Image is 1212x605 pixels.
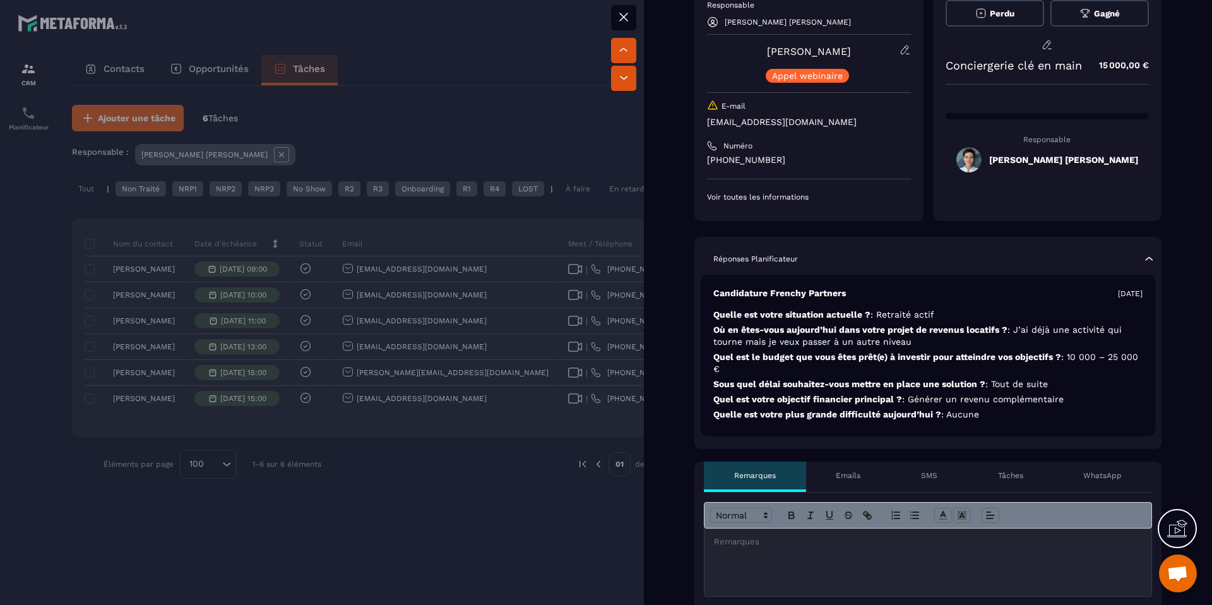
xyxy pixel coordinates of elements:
[921,470,937,481] p: SMS
[713,393,1143,405] p: Quel est votre objectif financier principal ?
[723,141,752,151] p: Numéro
[767,45,851,57] a: [PERSON_NAME]
[713,351,1143,375] p: Quel est le budget que vous êtes prêt(e) à investir pour atteindre vos objectifs ?
[902,394,1064,404] span: : Générer un revenu complémentaire
[722,101,746,111] p: E-mail
[713,409,1143,421] p: Quelle est votre plus grande difficulté aujourd’hui ?
[713,309,1143,321] p: Quelle est votre situation actuelle ?
[998,470,1023,481] p: Tâches
[941,409,979,419] span: : Aucune
[713,287,846,299] p: Candidature Frenchy Partners
[946,59,1082,72] p: Conciergerie clé en main
[870,309,934,320] span: : Retraité actif
[989,155,1138,165] h5: [PERSON_NAME] [PERSON_NAME]
[1159,554,1197,592] div: Ouvrir le chat
[725,18,851,27] p: [PERSON_NAME] [PERSON_NAME]
[713,254,798,264] p: Réponses Planificateur
[713,324,1143,348] p: Où en êtes-vous aujourd’hui dans votre projet de revenus locatifs ?
[985,379,1048,389] span: : Tout de suite
[772,71,843,80] p: Appel webinaire
[1094,9,1120,18] span: Gagné
[713,378,1143,390] p: Sous quel délai souhaitez-vous mettre en place une solution ?
[1118,289,1143,299] p: [DATE]
[946,135,1150,144] p: Responsable
[707,192,911,202] p: Voir toutes les informations
[990,9,1014,18] span: Perdu
[707,116,911,128] p: [EMAIL_ADDRESS][DOMAIN_NAME]
[1083,470,1122,481] p: WhatsApp
[707,154,911,166] p: [PHONE_NUMBER]
[1086,53,1149,78] p: 15 000,00 €
[836,470,860,481] p: Emails
[734,470,776,481] p: Remarques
